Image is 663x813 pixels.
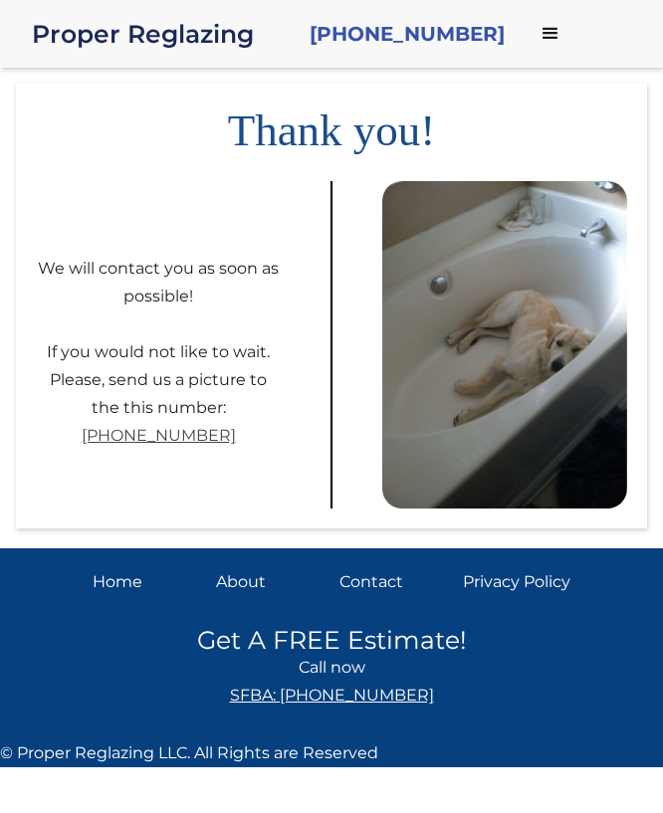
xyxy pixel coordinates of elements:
a: home [32,20,294,48]
a: About [216,568,324,596]
a: [PHONE_NUMBER] [82,422,236,450]
a: [PHONE_NUMBER] [310,20,505,48]
div: Proper Reglazing [32,20,294,48]
h1: Thank you! [16,84,647,161]
a: Home [93,568,200,596]
div: We will contact you as soon as possible! If you would not like to wait. Please, send us a picture... [36,240,281,422]
div: menu [521,4,580,64]
a: Contact [339,568,447,596]
a: Privacy Policy [463,568,570,596]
